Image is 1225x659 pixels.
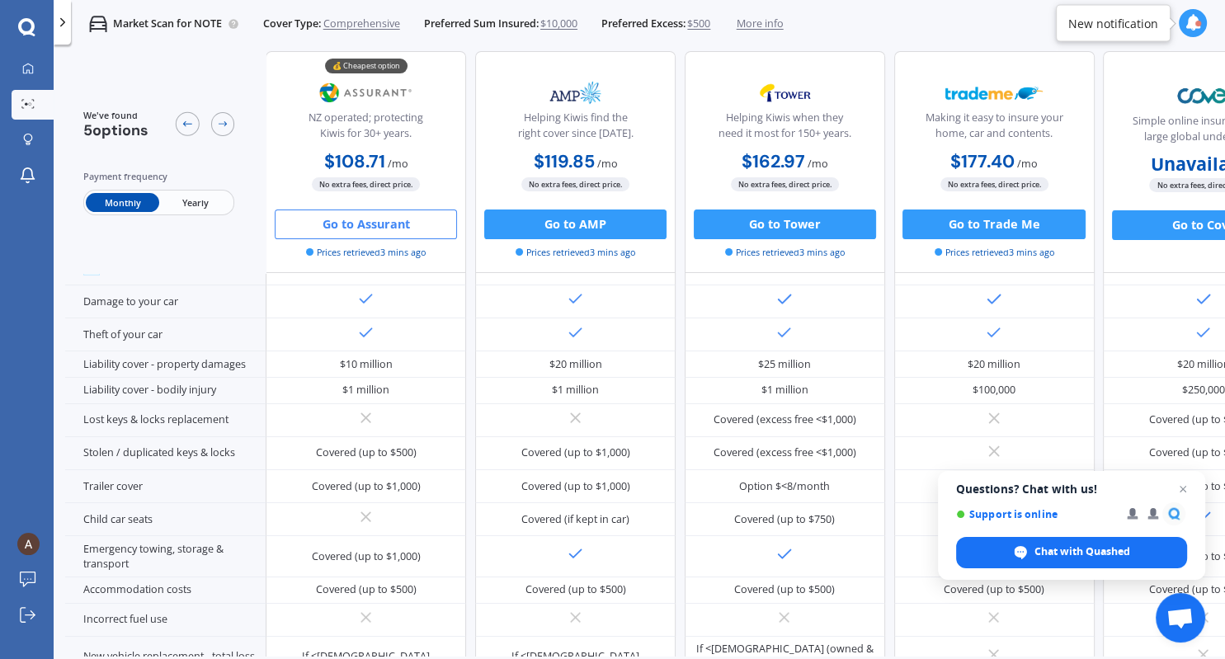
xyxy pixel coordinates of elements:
span: Preferred Excess: [601,16,686,31]
img: Tower.webp [736,74,834,111]
span: Preferred Sum Insured: [423,16,538,31]
div: Covered (up to $1,000) [521,479,629,494]
span: No extra fees, direct price. [312,177,420,191]
div: Covered (excess free <$1,000) [714,412,856,427]
span: Monthly [86,193,158,212]
div: Covered (up to $750) [734,512,835,527]
span: No extra fees, direct price. [940,177,1048,191]
span: / mo [596,156,617,170]
div: $20 million [968,357,1020,372]
div: $1 million [761,383,808,398]
div: $10 million [340,357,393,372]
div: Lost keys & locks replacement [65,404,266,437]
span: No extra fees, direct price. [521,177,629,191]
div: $20 million [549,357,601,372]
div: Payment frequency [83,169,235,184]
div: Covered (up to $500) [944,582,1044,597]
span: Prices retrieved 3 mins ago [935,245,1054,258]
div: Liability cover - property damages [65,351,266,378]
img: Trademe.webp [945,74,1044,111]
b: $177.40 [950,149,1015,172]
div: NZ operated; protecting Kiwis for 30+ years. [279,111,454,148]
div: Benefits [106,261,147,274]
b: $162.97 [742,149,805,172]
div: $25 million [758,357,811,372]
div: Covered (up to $1,000) [312,549,421,564]
button: Go to Trade Me [902,209,1085,239]
div: Making it easy to insure your home, car and contents. [907,111,1081,148]
span: Prices retrieved 3 mins ago [725,245,845,258]
span: Support is online [956,508,1115,520]
span: / mo [808,156,828,170]
span: We've found [83,109,148,122]
div: Covered (up to $1,000) [521,445,629,460]
span: Chat with Quashed [956,537,1187,568]
span: $10,000 [540,16,577,31]
div: Accommodation costs [65,577,266,604]
span: Prices retrieved 3 mins ago [306,245,426,258]
span: Prices retrieved 3 mins ago [516,245,635,258]
div: New notification [1068,15,1158,31]
div: Covered (if kept in car) [521,512,629,527]
div: Covered (excess free <$1,000) [714,445,856,460]
div: Option $<8/month [739,479,830,494]
button: Go to Assurant [275,209,457,239]
div: Theft of your car [65,318,266,351]
span: Yearly [159,193,232,212]
div: Covered (up to $500) [734,582,835,597]
span: Comprehensive [323,16,400,31]
span: $500 [687,16,710,31]
div: Helping Kiwis find the right cover since [DATE]. [488,111,662,148]
b: $108.71 [324,149,385,172]
div: 💰 Cheapest option [325,58,408,73]
img: car.f15378c7a67c060ca3f3.svg [89,15,107,33]
div: $1 million [552,383,599,398]
div: Helping Kiwis when they need it most for 150+ years. [697,111,872,148]
button: Go to Tower [694,209,876,239]
span: Cover Type: [263,16,321,31]
div: $100,000 [973,383,1015,398]
div: Covered (up to $1,000) [312,479,421,494]
div: Covered (up to $500) [525,582,625,597]
b: $119.85 [533,149,594,172]
img: Assurant.png [317,74,415,111]
span: More info [737,16,784,31]
div: $250,000 [1182,383,1225,398]
span: No extra fees, direct price. [731,177,839,191]
div: Covered (up to $500) [316,582,417,597]
p: Market Scan for NOTE [113,16,222,31]
div: Emergency towing, storage & transport [65,536,266,577]
span: 5 options [83,120,148,140]
a: Open chat [1156,593,1205,643]
div: Incorrect fuel use [65,604,266,637]
img: AMP.webp [526,74,624,111]
div: Child car seats [65,503,266,536]
span: / mo [1017,156,1038,170]
div: Stolen / duplicated keys & locks [65,437,266,470]
div: Liability cover - bodily injury [65,378,266,404]
button: Go to AMP [484,209,667,239]
div: Damage to your car [65,285,266,318]
div: $1 million [342,383,389,398]
span: / mo [388,156,408,170]
div: Covered (up to $500) [316,445,417,460]
span: Chat with Quashed [1034,544,1130,559]
img: ACg8ocI6WjY5uTeS8DIq5_yS9hO9UNUl-MEKZlcLLggeh_Ba-21DQg=s96-c [17,533,40,555]
span: Questions? Chat with us! [956,482,1187,496]
div: Trailer cover [65,470,266,503]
